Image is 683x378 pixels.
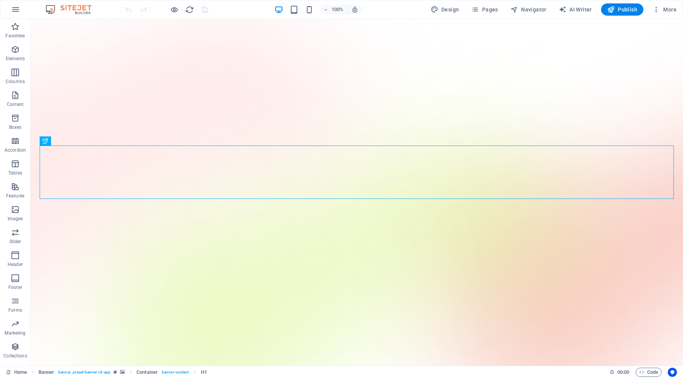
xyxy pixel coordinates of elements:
p: Header [8,261,23,267]
p: Elements [6,56,25,62]
span: More [653,6,677,13]
button: Design [428,3,462,16]
img: Editor Logo [44,5,101,14]
span: . banner .preset-banner-v3-app [57,368,111,377]
p: Collections [3,353,27,359]
p: Content [7,101,24,107]
i: This element contains a background [120,370,125,374]
a: Click to cancel selection. Double-click to open Pages [6,368,27,377]
button: Navigator [507,3,550,16]
span: Navigator [510,6,547,13]
h6: 100% [332,5,344,14]
p: Images [8,216,23,222]
span: Click to select. Double-click to edit [136,368,158,377]
button: 100% [320,5,347,14]
nav: breadcrumb [38,368,207,377]
button: Click here to leave preview mode and continue editing [170,5,179,14]
p: Accordion [5,147,26,153]
button: AI Writer [556,3,595,16]
p: Favorites [5,33,25,39]
p: Marketing [5,330,26,336]
p: Slider [10,239,21,245]
span: Publish [607,6,637,13]
p: Features [6,193,24,199]
span: 00 00 [617,368,629,377]
p: Forms [8,307,22,313]
span: AI Writer [559,6,592,13]
p: Boxes [9,124,22,130]
button: Code [636,368,662,377]
div: Design (Ctrl+Alt+Y) [428,3,462,16]
p: Columns [6,78,25,85]
span: : [623,369,624,375]
button: reload [185,5,194,14]
i: On resize automatically adjust zoom level to fit chosen device. [351,6,358,13]
p: Footer [8,284,22,290]
i: Reload page [185,5,194,14]
h6: Session time [609,368,630,377]
span: Code [639,368,658,377]
button: More [649,3,680,16]
span: . banner-content [161,368,189,377]
button: Publish [601,3,643,16]
p: Tables [8,170,22,176]
i: This element is a customizable preset [114,370,117,374]
span: Click to select. Double-click to edit [201,368,207,377]
span: Pages [471,6,498,13]
span: Click to select. Double-click to edit [38,368,55,377]
button: Usercentrics [668,368,677,377]
span: Design [431,6,459,13]
button: Pages [468,3,501,16]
